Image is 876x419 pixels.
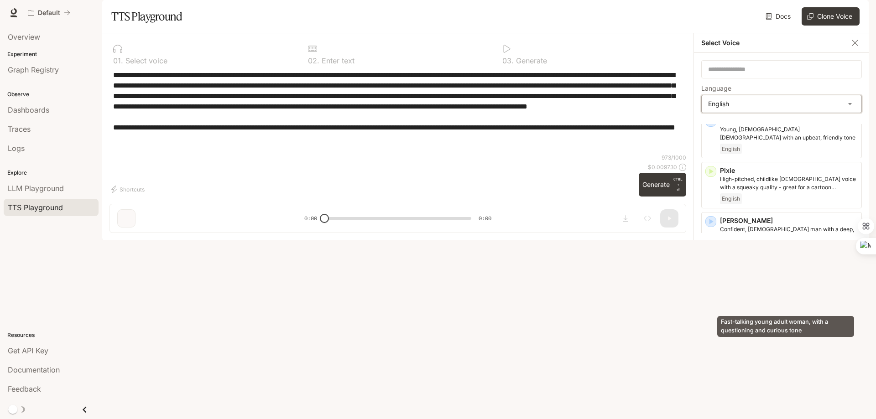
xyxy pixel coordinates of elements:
[673,176,683,187] p: CTRL +
[113,57,123,64] p: 0 1 .
[720,225,858,242] p: Confident, British man with a deep, gravelly voice
[111,7,182,26] h1: TTS Playground
[308,57,319,64] p: 0 2 .
[38,9,60,17] p: Default
[802,7,860,26] button: Clone Voice
[720,166,858,175] p: Pixie
[720,125,858,142] p: Young, British female with an upbeat, friendly tone
[639,173,686,197] button: GenerateCTRL +⏎
[720,193,742,204] span: English
[717,316,854,337] div: Fast-talking young adult woman, with a questioning and curious tone
[24,4,74,22] button: All workspaces
[702,95,861,113] div: English
[502,57,514,64] p: 0 3 .
[720,216,858,225] p: [PERSON_NAME]
[109,182,148,197] button: Shortcuts
[720,175,858,191] p: High-pitched, childlike female voice with a squeaky quality - great for a cartoon character
[673,176,683,193] p: ⏎
[764,7,794,26] a: Docs
[514,57,547,64] p: Generate
[701,85,731,92] p: Language
[123,57,167,64] p: Select voice
[720,144,742,155] span: English
[319,57,355,64] p: Enter text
